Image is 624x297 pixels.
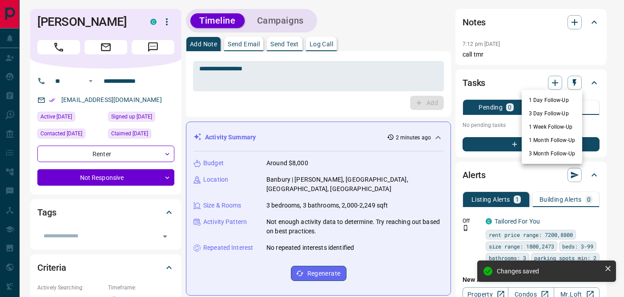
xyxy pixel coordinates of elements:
li: 3 Day Follow-Up [522,107,582,120]
li: 1 Day Follow-Up [522,94,582,107]
li: 1 Month Follow-Up [522,134,582,147]
li: 1 Week Follow-Up [522,120,582,134]
div: Changes saved [497,268,601,275]
li: 3 Month Follow-Up [522,147,582,160]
